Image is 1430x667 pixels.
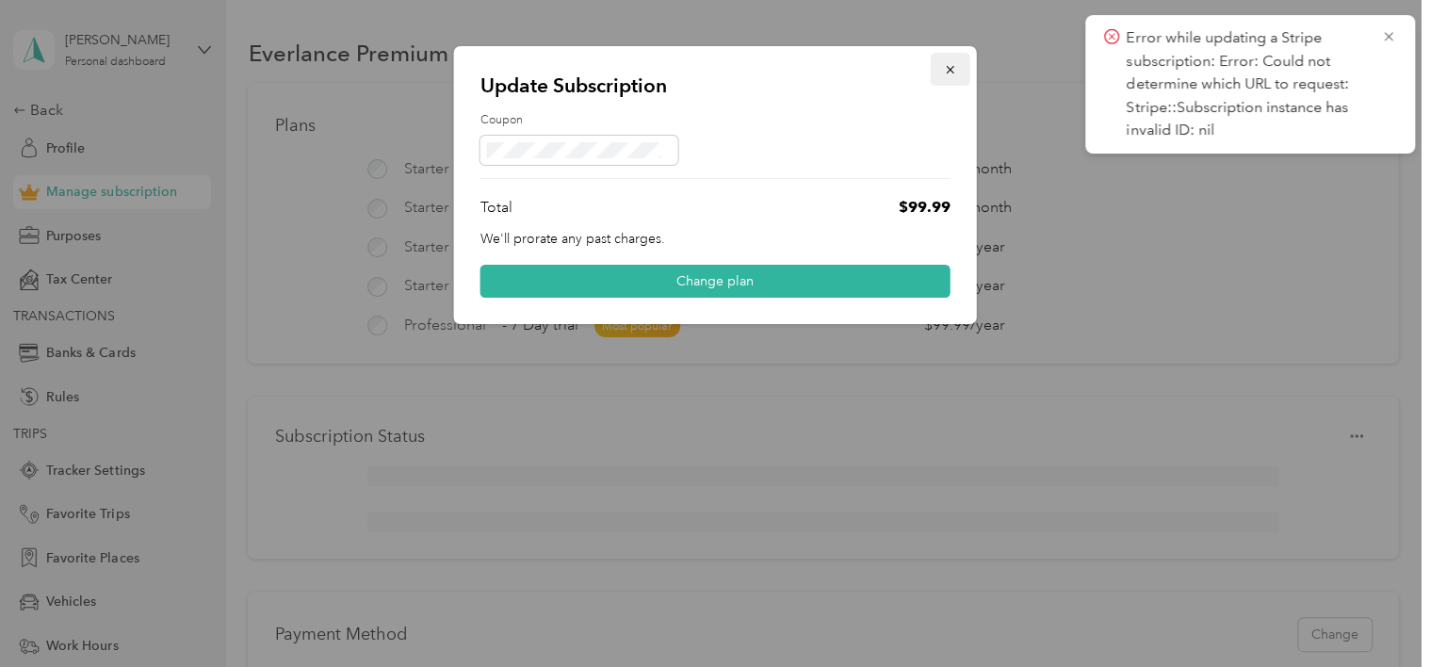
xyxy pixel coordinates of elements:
[899,196,951,220] p: $99.99
[480,265,951,298] button: Change plan
[1126,26,1367,142] p: Error while updating a Stripe subscription: Error: Could not determine which URL to request: Stri...
[480,229,951,249] p: We'll prorate any past charges.
[480,112,951,129] label: Coupon
[480,196,512,220] p: Total
[1324,561,1430,667] iframe: Everlance-gr Chat Button Frame
[480,73,951,99] p: Update Subscription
